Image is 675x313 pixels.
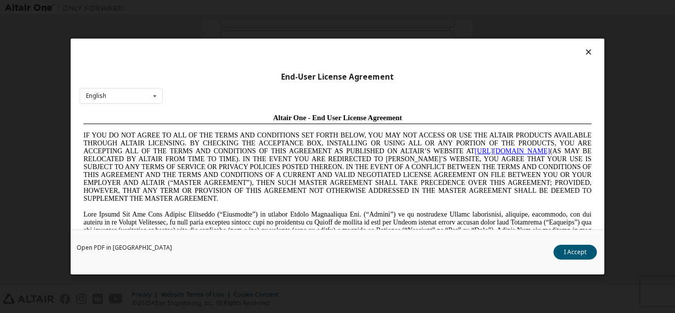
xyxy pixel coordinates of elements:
a: Open PDF in [GEOGRAPHIC_DATA] [77,245,172,251]
span: IF YOU DO NOT AGREE TO ALL OF THE TERMS AND CONDITIONS SET FORTH BELOW, YOU MAY NOT ACCESS OR USE... [4,22,512,92]
span: Altair One - End User License Agreement [194,4,323,12]
a: [URL][DOMAIN_NAME] [395,38,470,45]
div: End-User License Agreement [80,72,595,82]
span: Lore Ipsumd Sit Ame Cons Adipisc Elitseddo (“Eiusmodte”) in utlabor Etdolo Magnaaliqua Eni. (“Adm... [4,101,512,172]
button: I Accept [553,245,597,260]
div: English [86,93,106,99]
